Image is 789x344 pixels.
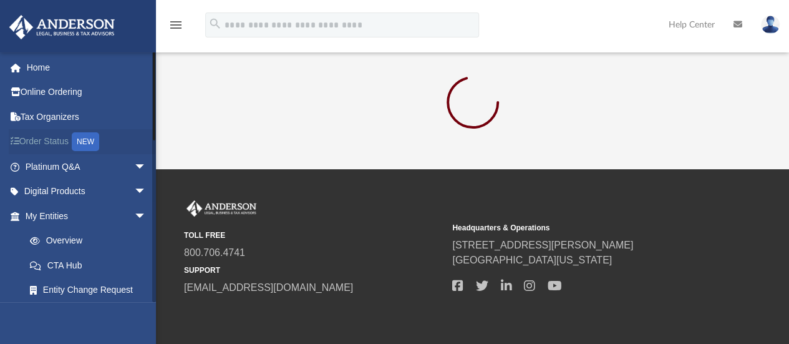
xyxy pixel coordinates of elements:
[17,253,165,278] a: CTA Hub
[184,265,443,276] small: SUPPORT
[9,154,165,179] a: Platinum Q&Aarrow_drop_down
[134,179,159,205] span: arrow_drop_down
[184,247,245,258] a: 800.706.4741
[184,282,353,293] a: [EMAIL_ADDRESS][DOMAIN_NAME]
[9,179,165,204] a: Digital Productsarrow_drop_down
[9,204,165,229] a: My Entitiesarrow_drop_down
[17,278,165,303] a: Entity Change Request
[208,17,222,31] i: search
[168,24,183,32] a: menu
[184,200,259,217] img: Anderson Advisors Platinum Portal
[9,55,165,80] a: Home
[168,17,183,32] i: menu
[9,80,165,105] a: Online Ordering
[452,240,633,250] a: [STREET_ADDRESS][PERSON_NAME]
[9,104,165,129] a: Tax Organizers
[17,229,165,253] a: Overview
[72,132,99,151] div: NEW
[6,15,119,39] img: Anderson Advisors Platinum Portal
[9,129,165,155] a: Order StatusNEW
[134,154,159,180] span: arrow_drop_down
[134,204,159,229] span: arrow_drop_down
[452,255,612,265] a: [GEOGRAPHIC_DATA][US_STATE]
[452,222,712,233] small: Headquarters & Operations
[184,230,443,241] small: TOLL FREE
[761,16,780,34] img: User Pic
